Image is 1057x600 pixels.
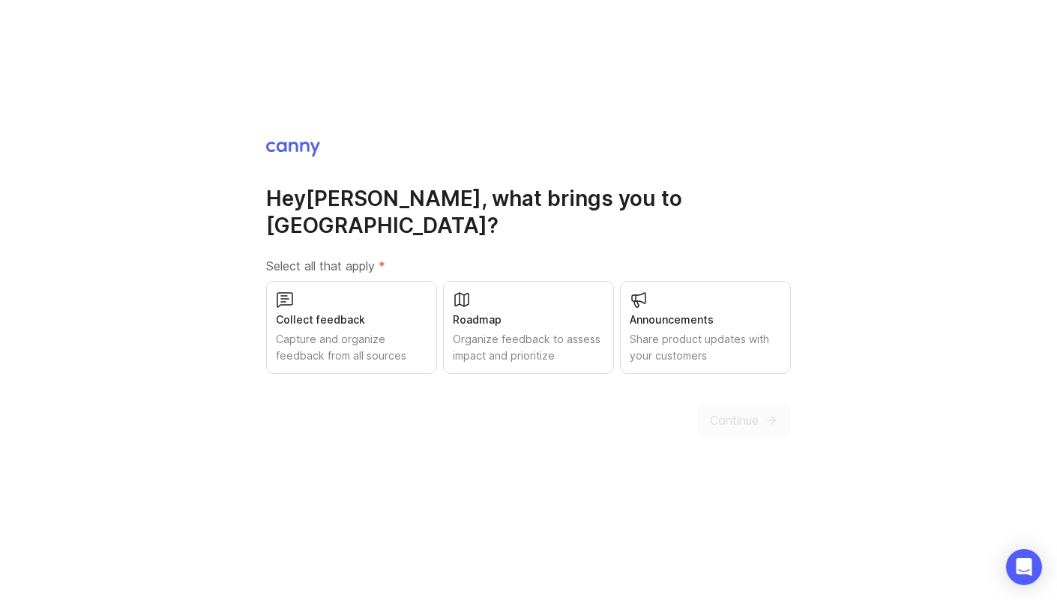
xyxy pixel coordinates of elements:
img: Canny Home [266,142,320,157]
div: Roadmap [453,312,604,328]
div: Announcements [630,312,781,328]
div: Open Intercom Messenger [1006,549,1042,585]
button: RoadmapOrganize feedback to assess impact and prioritize [443,281,614,374]
div: Organize feedback to assess impact and prioritize [453,331,604,364]
h1: Hey [PERSON_NAME] , what brings you to [GEOGRAPHIC_DATA]? [266,185,791,239]
button: Collect feedbackCapture and organize feedback from all sources [266,281,437,374]
label: Select all that apply [266,257,791,275]
div: Share product updates with your customers [630,331,781,364]
div: Capture and organize feedback from all sources [276,331,427,364]
div: Collect feedback [276,312,427,328]
button: AnnouncementsShare product updates with your customers [620,281,791,374]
